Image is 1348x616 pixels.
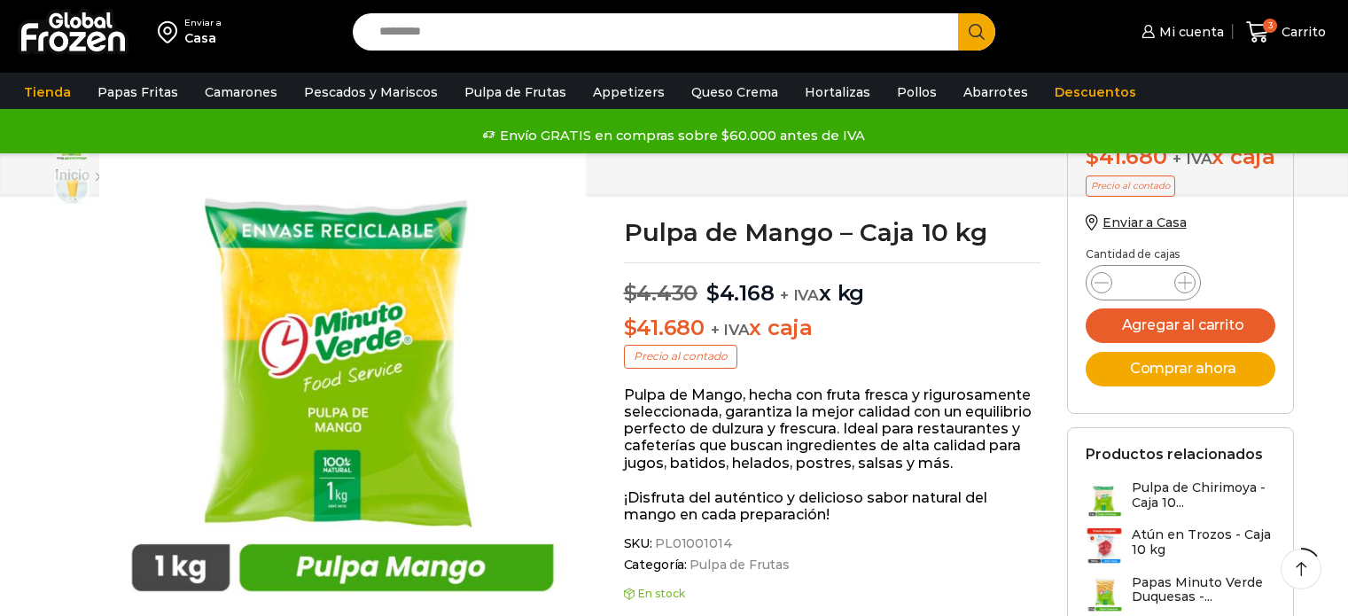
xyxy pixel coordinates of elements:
span: + IVA [711,321,750,339]
a: Queso Crema [682,75,787,109]
h3: Pulpa de Chirimoya - Caja 10... [1132,480,1275,511]
a: Mi cuenta [1137,14,1224,50]
a: Pulpa de Chirimoya - Caja 10... [1086,480,1275,519]
span: Mi cuenta [1155,23,1224,41]
p: Precio al contado [1086,175,1175,197]
p: x kg [624,262,1041,307]
button: Comprar ahora [1086,352,1275,386]
a: Descuentos [1046,75,1145,109]
div: x caja [1086,144,1275,170]
h3: Atún en Trozos - Caja 10 kg [1132,527,1275,558]
div: Enviar a [184,17,222,29]
span: $ [1086,144,1099,169]
h3: Papas Minuto Verde Duquesas -... [1132,575,1275,605]
span: PL01001014 [652,536,733,551]
a: Pulpa de Frutas [456,75,575,109]
bdi: 41.680 [1086,144,1166,169]
p: Precio al contado [624,345,737,368]
span: Enviar a Casa [1103,214,1186,230]
span: jugo-mango [54,170,90,206]
span: + IVA [1173,150,1212,168]
p: x caja [624,316,1041,341]
a: Papas Fritas [89,75,187,109]
span: + IVA [780,286,819,304]
a: Pulpa de Frutas [687,558,790,573]
h1: Pulpa de Mango – Caja 10 kg [624,220,1041,245]
a: Tienda [15,75,80,109]
a: Camarones [196,75,286,109]
bdi: 41.680 [624,315,705,340]
a: Pollos [888,75,946,109]
button: Search button [958,13,995,51]
a: Atún en Trozos - Caja 10 kg [1086,527,1275,565]
a: Abarrotes [955,75,1037,109]
a: Enviar a Casa [1086,214,1186,230]
p: Cantidad de cajas [1086,248,1275,261]
button: Agregar al carrito [1086,308,1275,343]
p: ¡Disfruta del auténtico y delicioso sabor natural del mango en cada preparación! [624,489,1041,523]
h2: Productos relacionados [1086,446,1263,463]
a: Pescados y Mariscos [295,75,447,109]
span: 3 [1263,19,1277,33]
bdi: 4.430 [624,280,698,306]
p: En stock [624,588,1041,600]
span: SKU: [624,536,1041,551]
span: $ [706,280,720,306]
span: $ [624,280,637,306]
span: Categoría: [624,558,1041,573]
div: Casa [184,29,222,47]
bdi: 4.168 [706,280,775,306]
a: Papas Minuto Verde Duquesas -... [1086,575,1275,613]
p: Pulpa de Mango, hecha con fruta fresca y rigurosamente seleccionada, garantiza la mejor calidad c... [624,386,1041,472]
a: 3 Carrito [1242,12,1330,53]
span: $ [624,315,637,340]
a: Appetizers [584,75,674,109]
span: Carrito [1277,23,1326,41]
a: Hortalizas [796,75,879,109]
img: address-field-icon.svg [158,17,184,47]
input: Product quantity [1126,270,1160,295]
